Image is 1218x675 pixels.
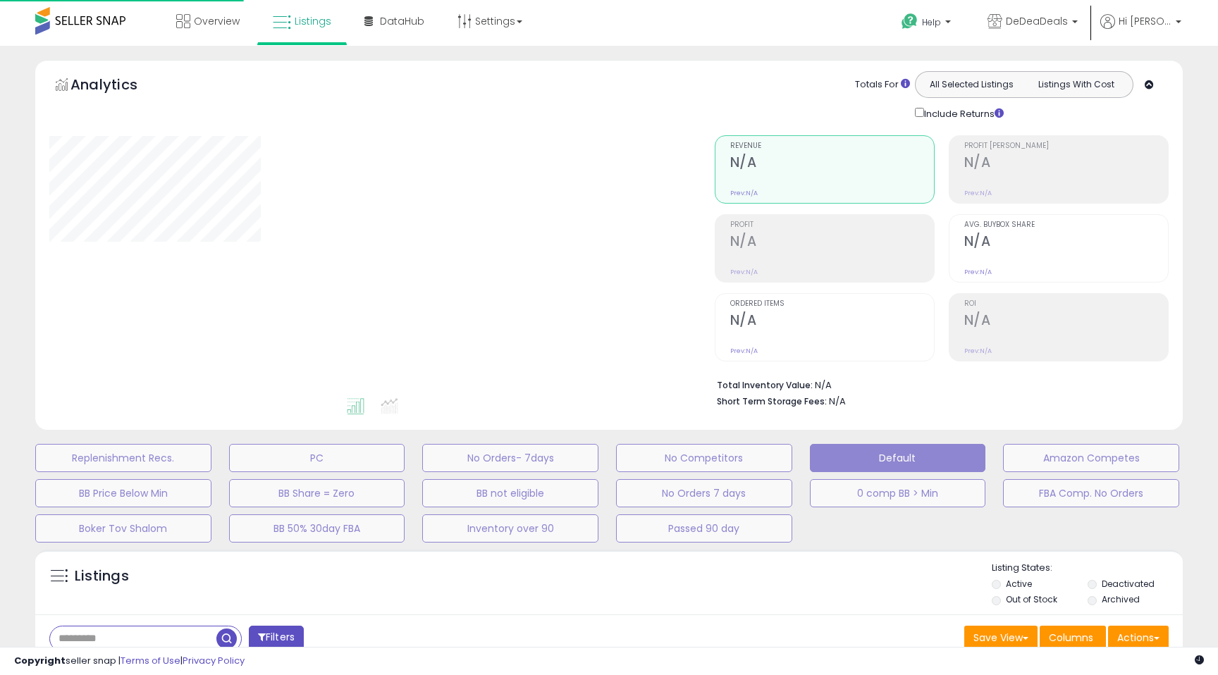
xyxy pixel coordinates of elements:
[901,13,918,30] i: Get Help
[1023,75,1128,94] button: Listings With Cost
[295,14,331,28] span: Listings
[422,444,598,472] button: No Orders- 7days
[380,14,424,28] span: DataHub
[1003,479,1179,507] button: FBA Comp. No Orders
[422,479,598,507] button: BB not eligible
[829,395,846,408] span: N/A
[35,479,211,507] button: BB Price Below Min
[730,142,934,150] span: Revenue
[70,75,165,98] h5: Analytics
[964,268,992,276] small: Prev: N/A
[14,655,245,668] div: seller snap | |
[810,479,986,507] button: 0 comp BB > Min
[717,379,813,391] b: Total Inventory Value:
[730,312,934,331] h2: N/A
[730,233,934,252] h2: N/A
[730,268,758,276] small: Prev: N/A
[229,444,405,472] button: PC
[35,444,211,472] button: Replenishment Recs.
[810,444,986,472] button: Default
[422,514,598,543] button: Inventory over 90
[964,142,1168,150] span: Profit [PERSON_NAME]
[1003,444,1179,472] button: Amazon Competes
[964,347,992,355] small: Prev: N/A
[229,479,405,507] button: BB Share = Zero
[904,105,1021,121] div: Include Returns
[616,479,792,507] button: No Orders 7 days
[1100,14,1181,46] a: Hi [PERSON_NAME]
[964,300,1168,308] span: ROI
[1119,14,1171,28] span: Hi [PERSON_NAME]
[717,376,1158,392] li: N/A
[717,395,827,407] b: Short Term Storage Fees:
[14,654,66,667] strong: Copyright
[35,514,211,543] button: Boker Tov Shalom
[964,221,1168,229] span: Avg. Buybox Share
[964,312,1168,331] h2: N/A
[616,444,792,472] button: No Competitors
[730,154,934,173] h2: N/A
[730,347,758,355] small: Prev: N/A
[730,300,934,308] span: Ordered Items
[1006,14,1068,28] span: DeDeaDeals
[964,189,992,197] small: Prev: N/A
[855,78,910,92] div: Totals For
[919,75,1024,94] button: All Selected Listings
[229,514,405,543] button: BB 50% 30day FBA
[890,2,965,46] a: Help
[730,221,934,229] span: Profit
[730,189,758,197] small: Prev: N/A
[922,16,941,28] span: Help
[616,514,792,543] button: Passed 90 day
[964,154,1168,173] h2: N/A
[964,233,1168,252] h2: N/A
[194,14,240,28] span: Overview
